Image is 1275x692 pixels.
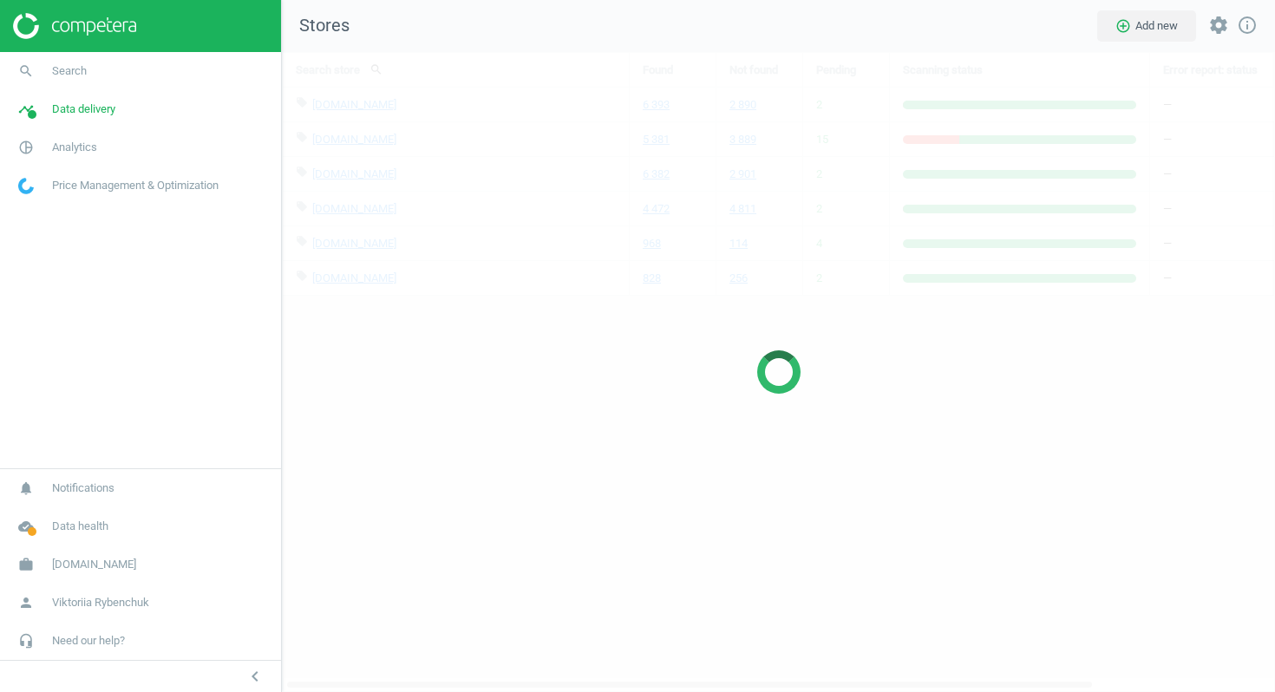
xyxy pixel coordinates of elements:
[10,93,42,126] i: timeline
[1237,15,1258,37] a: info_outline
[10,131,42,164] i: pie_chart_outlined
[52,519,108,534] span: Data health
[52,140,97,155] span: Analytics
[10,510,42,543] i: cloud_done
[52,63,87,79] span: Search
[10,586,42,619] i: person
[52,595,149,610] span: Viktoriia Rybenchuk
[1208,15,1229,36] i: settings
[52,480,114,496] span: Notifications
[52,101,115,117] span: Data delivery
[10,624,42,657] i: headset_mic
[233,665,277,688] button: chevron_left
[1097,10,1196,42] button: add_circle_outlineAdd new
[52,557,136,572] span: [DOMAIN_NAME]
[1115,18,1131,34] i: add_circle_outline
[52,633,125,649] span: Need our help?
[1237,15,1258,36] i: info_outline
[10,548,42,581] i: work
[18,178,34,194] img: wGWNvw8QSZomAAAAABJRU5ErkJggg==
[52,178,219,193] span: Price Management & Optimization
[10,472,42,505] i: notifications
[10,55,42,88] i: search
[245,666,265,687] i: chevron_left
[282,14,350,38] span: Stores
[13,13,136,39] img: ajHJNr6hYgQAAAAASUVORK5CYII=
[1200,7,1237,44] button: settings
